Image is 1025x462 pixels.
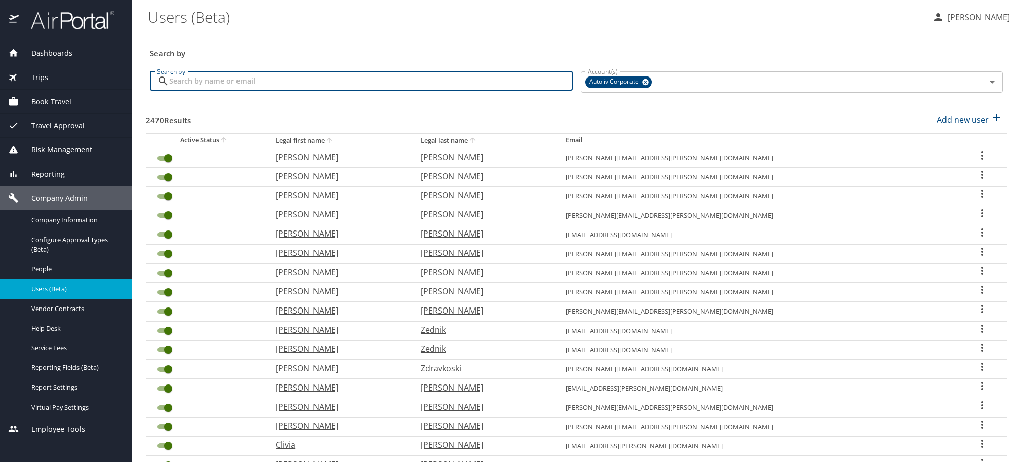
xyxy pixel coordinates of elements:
span: Vendor Contracts [31,304,120,314]
p: [PERSON_NAME] [276,170,401,182]
p: [PERSON_NAME] [421,285,545,297]
span: Service Fees [31,343,120,353]
span: Configure Approval Types (Beta) [31,235,120,254]
td: [EMAIL_ADDRESS][DOMAIN_NAME] [558,340,958,359]
h3: Search by [150,42,1003,59]
p: [PERSON_NAME] [421,304,545,317]
p: [PERSON_NAME] [421,151,545,163]
p: [PERSON_NAME] [276,304,401,317]
p: [PERSON_NAME] [276,247,401,259]
span: Virtual Pay Settings [31,403,120,412]
p: [PERSON_NAME] [276,266,401,278]
p: [PERSON_NAME] [421,381,545,394]
p: [PERSON_NAME] [944,11,1010,23]
p: [PERSON_NAME] [276,285,401,297]
button: sort [219,136,229,145]
td: [PERSON_NAME][EMAIL_ADDRESS][PERSON_NAME][DOMAIN_NAME] [558,206,958,225]
span: Help Desk [31,324,120,333]
p: [PERSON_NAME] [421,266,545,278]
span: Dashboards [19,48,72,59]
p: [PERSON_NAME] [421,208,545,220]
td: [PERSON_NAME][EMAIL_ADDRESS][PERSON_NAME][DOMAIN_NAME] [558,283,958,302]
img: airportal-logo.png [20,10,114,30]
span: Reporting [19,169,65,180]
span: Employee Tools [19,424,85,435]
p: [PERSON_NAME] [276,227,401,240]
span: People [31,264,120,274]
td: [PERSON_NAME][EMAIL_ADDRESS][PERSON_NAME][DOMAIN_NAME] [558,417,958,436]
td: [PERSON_NAME][EMAIL_ADDRESS][PERSON_NAME][DOMAIN_NAME] [558,148,958,167]
span: Reporting Fields (Beta) [31,363,120,372]
p: Zdravkoski [421,362,545,374]
th: Email [558,133,958,148]
td: [EMAIL_ADDRESS][PERSON_NAME][DOMAIN_NAME] [558,436,958,455]
td: [EMAIL_ADDRESS][DOMAIN_NAME] [558,321,958,340]
span: Users (Beta) [31,284,120,294]
span: Trips [19,72,48,83]
td: [PERSON_NAME][EMAIL_ADDRESS][PERSON_NAME][DOMAIN_NAME] [558,187,958,206]
p: Clivia [276,439,401,451]
p: [PERSON_NAME] [276,362,401,374]
button: Open [985,75,999,89]
td: [PERSON_NAME][EMAIL_ADDRESS][PERSON_NAME][DOMAIN_NAME] [558,302,958,321]
span: Autoliv Corporate [585,76,645,87]
p: [PERSON_NAME] [276,189,401,201]
p: [PERSON_NAME] [276,343,401,355]
span: Report Settings [31,382,120,392]
p: [PERSON_NAME] [421,170,545,182]
p: [PERSON_NAME] [276,420,401,432]
td: [PERSON_NAME][EMAIL_ADDRESS][PERSON_NAME][DOMAIN_NAME] [558,264,958,283]
td: [PERSON_NAME][EMAIL_ADDRESS][PERSON_NAME][DOMAIN_NAME] [558,244,958,263]
button: Add new user [933,109,1007,131]
p: [PERSON_NAME] [276,208,401,220]
p: [PERSON_NAME] [276,324,401,336]
td: [PERSON_NAME][EMAIL_ADDRESS][DOMAIN_NAME] [558,360,958,379]
span: Company Admin [19,193,88,204]
button: sort [468,136,478,146]
p: [PERSON_NAME] [276,381,401,394]
img: icon-airportal.png [9,10,20,30]
h3: 2470 Results [146,109,191,126]
span: Book Travel [19,96,71,107]
p: [PERSON_NAME] [276,151,401,163]
td: [EMAIL_ADDRESS][DOMAIN_NAME] [558,225,958,244]
p: Zednik [421,324,545,336]
th: Active Status [146,133,268,148]
p: [PERSON_NAME] [276,401,401,413]
th: Legal first name [268,133,413,148]
p: [PERSON_NAME] [421,227,545,240]
button: sort [325,136,335,146]
td: [EMAIL_ADDRESS][PERSON_NAME][DOMAIN_NAME] [558,379,958,398]
td: [PERSON_NAME][EMAIL_ADDRESS][PERSON_NAME][DOMAIN_NAME] [558,168,958,187]
p: [PERSON_NAME] [421,401,545,413]
p: [PERSON_NAME] [421,189,545,201]
span: Risk Management [19,144,92,156]
div: Autoliv Corporate [585,76,652,88]
button: [PERSON_NAME] [928,8,1014,26]
p: Add new user [937,114,989,126]
span: Company Information [31,215,120,225]
p: [PERSON_NAME] [421,439,545,451]
th: Legal last name [413,133,558,148]
input: Search by name or email [169,71,573,91]
span: Travel Approval [19,120,85,131]
td: [PERSON_NAME][EMAIL_ADDRESS][PERSON_NAME][DOMAIN_NAME] [558,398,958,417]
h1: Users (Beta) [148,1,924,32]
p: [PERSON_NAME] [421,247,545,259]
p: Zednik [421,343,545,355]
p: [PERSON_NAME] [421,420,545,432]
